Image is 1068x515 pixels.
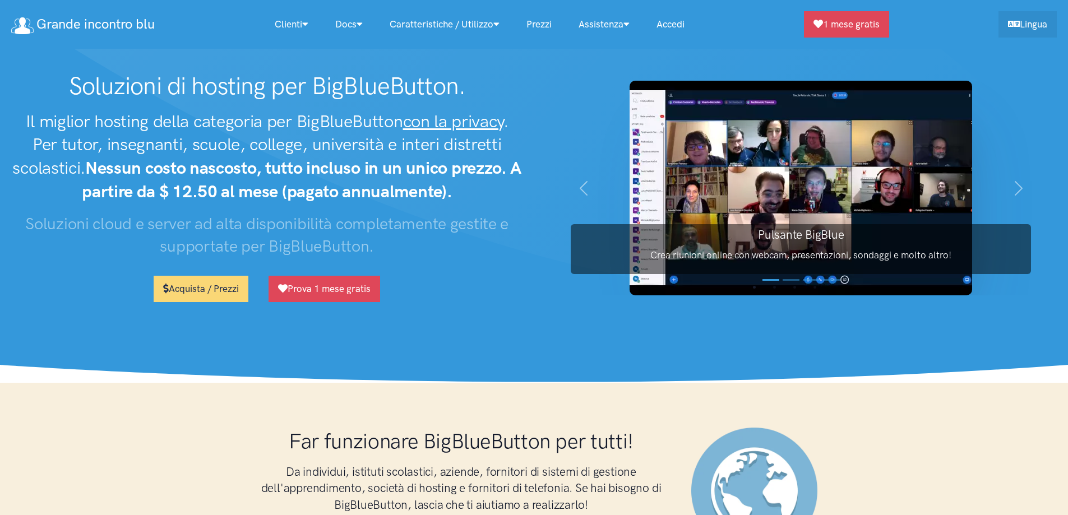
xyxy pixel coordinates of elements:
strong: Nessun costo nascosto, tutto incluso in un unico prezzo. A partire da $ 12.50 al mese (pagato ann... [82,157,521,202]
p: Crea riunioni online con webcam, presentazioni, sondaggi e molto altro! [571,248,1031,263]
h3: Da individui, istituti scolastici, aziende, fornitori di sistemi di gestione dell'apprendimento, ... [254,463,669,513]
a: Caratteristiche / Utilizzo [376,12,513,36]
a: Docs [322,12,376,36]
h1: Soluzioni di hosting per BigBlueButton. [11,72,523,101]
img: Schermata del pulsante BigBlue [630,81,972,295]
a: Clienti [261,12,322,36]
img: logo [11,17,34,34]
a: Prova 1 mese gratis [269,276,380,302]
a: Accedi [643,12,698,36]
u: con la privacy [403,111,504,132]
h3: Pulsante BigBlue [571,226,1031,243]
a: Prezzi [513,12,565,36]
h2: Il miglior hosting della categoria per BigBlueButton . Per tutor, insegnanti, scuole, college, un... [11,110,523,203]
a: Acquista / Prezzi [154,276,248,302]
h1: Far funzionare BigBlueButton per tutti! [254,428,669,454]
a: Grande incontro blu [11,12,155,36]
a: Lingua [998,11,1057,38]
a: Assistenza [565,12,643,36]
h3: Soluzioni cloud e server ad alta disponibilità completamente gestite e supportate per BigBlueButton. [11,212,523,258]
a: 1 mese gratis [804,11,889,38]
